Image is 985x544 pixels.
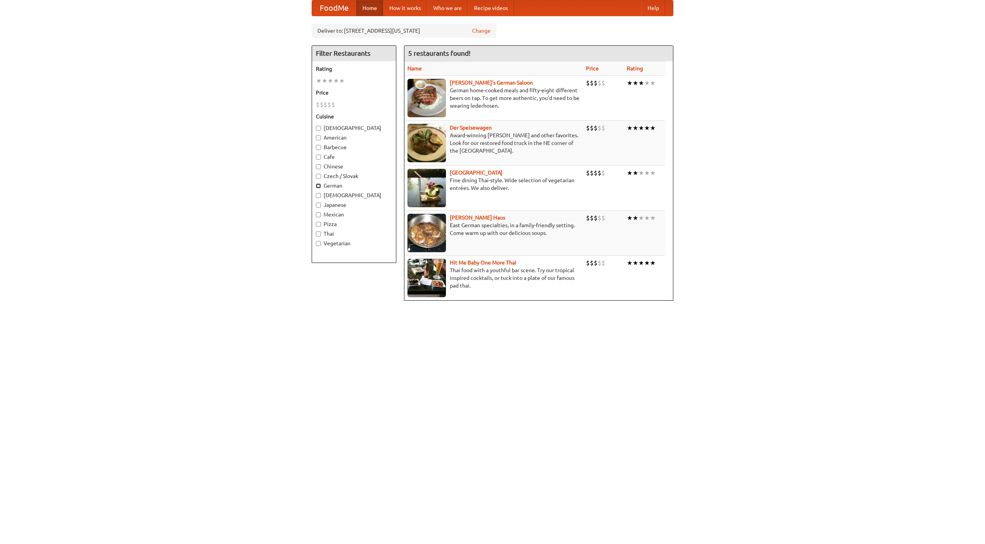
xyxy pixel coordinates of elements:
h4: Filter Restaurants [312,46,396,61]
a: Who we are [427,0,468,16]
input: German [316,183,321,188]
li: ★ [633,214,638,222]
li: $ [586,124,590,132]
label: German [316,182,392,190]
label: Mexican [316,211,392,218]
input: Cafe [316,155,321,160]
li: ★ [327,77,333,85]
label: American [316,134,392,141]
li: $ [590,214,594,222]
li: $ [316,100,320,109]
li: $ [594,214,598,222]
p: East German specialties, in a family-friendly setting. Come warm up with our delicious soups. [407,221,580,237]
li: ★ [644,79,650,87]
input: Pizza [316,222,321,227]
img: satay.jpg [407,169,446,207]
li: $ [590,79,594,87]
a: How it works [383,0,427,16]
input: [DEMOGRAPHIC_DATA] [316,126,321,131]
input: American [316,135,321,140]
input: [DEMOGRAPHIC_DATA] [316,193,321,198]
label: Thai [316,230,392,238]
img: babythai.jpg [407,259,446,297]
b: [PERSON_NAME] Haus [450,215,505,221]
li: $ [327,100,331,109]
ng-pluralize: 5 restaurants found! [408,50,471,57]
li: ★ [644,124,650,132]
li: ★ [644,214,650,222]
li: ★ [638,214,644,222]
label: Chinese [316,163,392,170]
a: Change [472,27,491,35]
a: Home [356,0,383,16]
li: $ [586,259,590,267]
li: $ [586,169,590,177]
li: ★ [638,259,644,267]
li: ★ [633,79,638,87]
a: Recipe videos [468,0,514,16]
li: ★ [638,169,644,177]
a: Hit Me Baby One More Thai [450,260,516,266]
a: Der Speisewagen [450,125,492,131]
a: Help [641,0,665,16]
li: ★ [633,169,638,177]
li: $ [598,214,601,222]
li: $ [590,169,594,177]
p: Fine dining Thai-style. Wide selection of vegetarian entrées. We also deliver. [407,176,580,192]
a: Name [407,65,422,72]
li: ★ [633,259,638,267]
li: $ [594,259,598,267]
a: FoodMe [312,0,356,16]
label: Pizza [316,220,392,228]
li: ★ [633,124,638,132]
li: ★ [333,77,339,85]
label: Czech / Slovak [316,172,392,180]
li: ★ [650,169,656,177]
li: $ [598,79,601,87]
li: $ [598,169,601,177]
li: $ [594,124,598,132]
input: Vegetarian [316,241,321,246]
h5: Rating [316,65,392,73]
li: ★ [650,124,656,132]
h5: Cuisine [316,113,392,120]
li: ★ [627,259,633,267]
li: $ [324,100,327,109]
label: Japanese [316,201,392,209]
li: $ [331,100,335,109]
li: $ [586,79,590,87]
li: $ [320,100,324,109]
li: $ [598,259,601,267]
li: ★ [316,77,322,85]
li: $ [590,124,594,132]
li: ★ [627,79,633,87]
li: ★ [627,169,633,177]
li: ★ [650,79,656,87]
li: $ [594,79,598,87]
input: Mexican [316,212,321,217]
li: $ [598,124,601,132]
li: $ [601,214,605,222]
img: esthers.jpg [407,79,446,117]
li: ★ [644,259,650,267]
li: ★ [638,124,644,132]
a: [GEOGRAPHIC_DATA] [450,170,503,176]
b: [PERSON_NAME]'s German Saloon [450,80,533,86]
li: $ [601,79,605,87]
li: $ [590,259,594,267]
label: Barbecue [316,143,392,151]
li: $ [601,169,605,177]
img: speisewagen.jpg [407,124,446,162]
div: Deliver to: [STREET_ADDRESS][US_STATE] [312,24,496,38]
li: ★ [650,214,656,222]
li: $ [601,259,605,267]
img: kohlhaus.jpg [407,214,446,252]
li: $ [601,124,605,132]
a: Rating [627,65,643,72]
input: Barbecue [316,145,321,150]
li: ★ [644,169,650,177]
li: $ [594,169,598,177]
